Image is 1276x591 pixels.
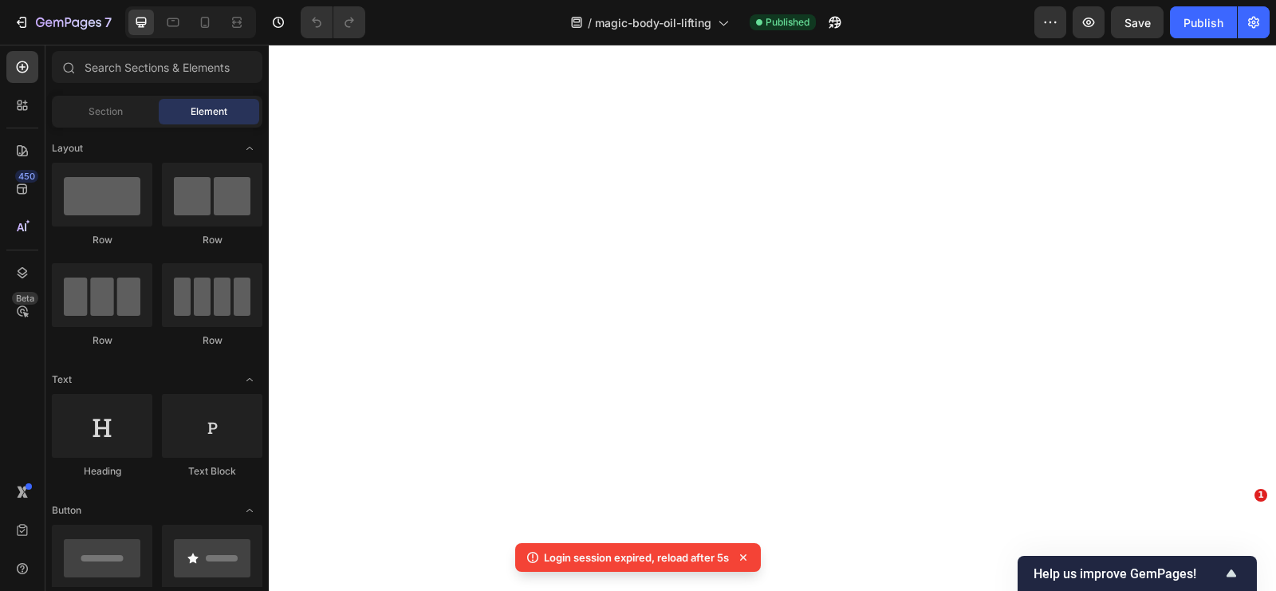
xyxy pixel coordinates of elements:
[237,367,262,392] span: Toggle open
[162,464,262,479] div: Text Block
[1222,513,1260,551] iframe: Intercom live chat
[595,14,711,31] span: magic-body-oil-lifting
[1111,6,1164,38] button: Save
[237,498,262,523] span: Toggle open
[1170,6,1237,38] button: Publish
[301,6,365,38] div: Undo/Redo
[544,550,729,565] p: Login session expired, reload after 5s
[191,104,227,119] span: Element
[6,6,119,38] button: 7
[1254,489,1267,502] span: 1
[89,104,123,119] span: Section
[52,233,152,247] div: Row
[237,136,262,161] span: Toggle open
[52,464,152,479] div: Heading
[269,45,1276,591] iframe: Design area
[12,292,38,305] div: Beta
[52,51,262,83] input: Search Sections & Elements
[104,13,112,32] p: 7
[1183,14,1223,31] div: Publish
[52,333,152,348] div: Row
[52,141,83,156] span: Layout
[1034,566,1222,581] span: Help us improve GemPages!
[162,233,262,247] div: Row
[52,372,72,387] span: Text
[1124,16,1151,30] span: Save
[588,14,592,31] span: /
[1034,564,1241,583] button: Show survey - Help us improve GemPages!
[162,333,262,348] div: Row
[15,170,38,183] div: 450
[766,15,809,30] span: Published
[52,503,81,518] span: Button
